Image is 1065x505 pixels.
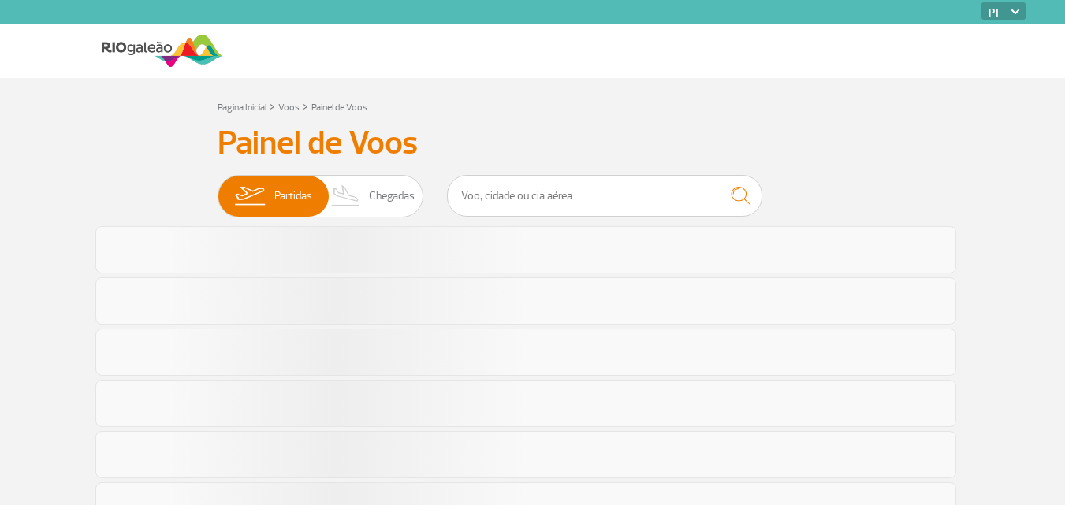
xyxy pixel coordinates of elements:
[218,102,266,113] a: Página Inicial
[323,176,370,217] img: slider-desembarque
[218,124,848,163] h3: Painel de Voos
[369,176,415,217] span: Chegadas
[274,176,312,217] span: Partidas
[303,97,308,115] a: >
[311,102,367,113] a: Painel de Voos
[447,175,762,217] input: Voo, cidade ou cia aérea
[278,102,300,113] a: Voos
[225,176,274,217] img: slider-embarque
[270,97,275,115] a: >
